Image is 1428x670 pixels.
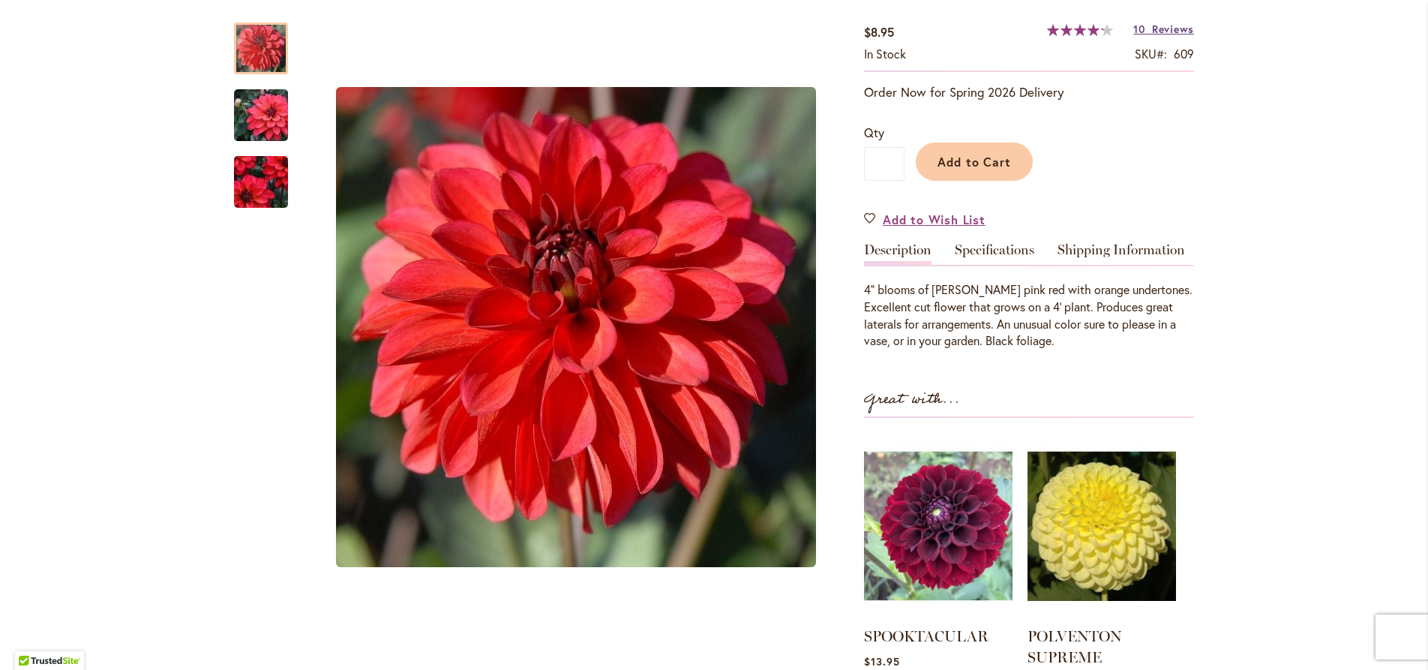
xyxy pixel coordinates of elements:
a: 10 Reviews [1133,22,1194,36]
span: Add to Cart [937,154,1012,170]
a: Description [864,243,931,265]
a: Shipping Information [1057,243,1185,265]
span: $13.95 [864,654,900,668]
a: POLVENTON SUPREME [1027,627,1122,666]
img: POLVENTON SUPREME [1027,433,1176,619]
span: Reviews [1152,22,1194,36]
span: Add to Wish List [883,211,985,228]
a: Add to Wish List [864,211,985,228]
img: GROOVY [207,135,315,229]
a: SPOOKTACULAR [864,627,988,645]
div: 4" blooms of [PERSON_NAME] pink red with orange undertones. Excellent cut flower that grows on a ... [864,281,1194,350]
strong: SKU [1135,46,1167,62]
div: Product Images [303,8,918,647]
div: 85% [1047,24,1113,36]
div: GROOVY [303,8,849,647]
strong: Great with... [864,387,960,412]
span: 10 [1133,22,1144,36]
div: GROOVY [234,74,303,141]
div: Detailed Product Info [864,243,1194,350]
button: Add to Cart [916,143,1033,181]
span: $8.95 [864,24,894,40]
div: GROOVY [234,8,303,74]
img: GROOVY [336,87,816,567]
img: GROOVY [207,80,315,152]
iframe: Launch Accessibility Center [11,617,53,659]
div: GROOVY [234,141,288,208]
span: Qty [864,125,884,140]
a: Specifications [955,243,1034,265]
div: Availability [864,46,906,63]
div: GROOVYGROOVYGROOVY [303,8,849,647]
span: In stock [864,46,906,62]
p: Order Now for Spring 2026 Delivery [864,83,1194,101]
div: 609 [1174,46,1194,63]
img: SPOOKTACULAR [864,433,1012,619]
